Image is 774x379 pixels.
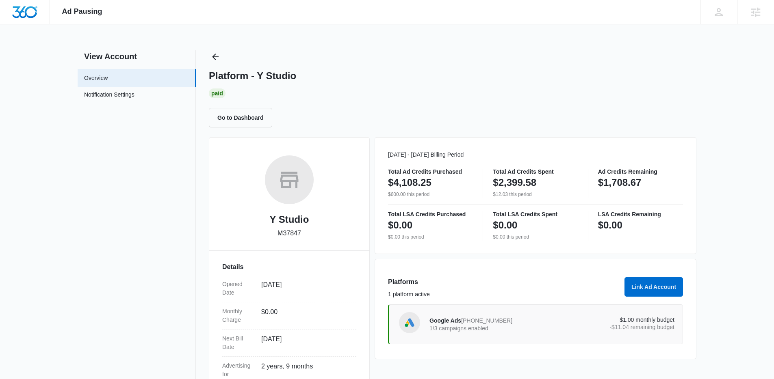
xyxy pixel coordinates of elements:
[388,169,473,174] p: Total Ad Credits Purchased
[493,233,578,241] p: $0.00 this period
[552,324,675,330] p: -$11.04 remaining budget
[222,262,356,272] h3: Details
[209,108,272,127] button: Go to Dashboard
[222,280,255,297] dt: Opened Date
[624,277,683,297] button: Link Ad Account
[598,211,683,217] p: LSA Credits Remaining
[493,191,578,198] p: $12.03 this period
[388,176,431,189] p: $4,108.25
[493,211,578,217] p: Total LSA Credits Spent
[493,219,517,232] p: $0.00
[209,70,296,82] h1: Platform - Y Studio
[598,169,683,174] p: Ad Credits Remaining
[388,219,412,232] p: $0.00
[429,317,461,324] span: Google Ads
[222,275,356,302] div: Opened Date[DATE]
[209,88,225,98] div: Paid
[222,329,356,357] div: Next Bill Date[DATE]
[388,290,620,299] p: 1 platform active
[222,362,255,379] dt: Advertising for
[493,169,578,174] p: Total Ad Credits Spent
[261,362,350,379] dd: 2 years, 9 months
[598,219,622,232] p: $0.00
[222,307,255,324] dt: Monthly Charge
[261,334,350,351] dd: [DATE]
[209,50,222,63] button: Back
[388,233,473,241] p: $0.00 this period
[403,317,416,329] img: Google Ads
[598,176,642,189] p: $1,708.67
[62,7,102,16] span: Ad Pausing
[222,302,356,329] div: Monthly Charge$0.00
[261,307,350,324] dd: $0.00
[388,211,473,217] p: Total LSA Credits Purchased
[84,74,108,82] a: Overview
[209,114,277,121] a: Go to Dashboard
[552,317,675,323] p: $1.00 monthly budget
[222,334,255,351] dt: Next Bill Date
[388,304,683,344] a: Google AdsGoogle Ads[PHONE_NUMBER]1/3 campaigns enabled$1.00 monthly budget-$11.04 remaining budget
[270,212,309,227] h2: Y Studio
[261,280,350,297] dd: [DATE]
[429,325,552,331] p: 1/3 campaigns enabled
[461,317,512,324] span: [PHONE_NUMBER]
[388,191,473,198] p: $600.00 this period
[278,228,301,238] p: M37847
[388,151,683,159] p: [DATE] - [DATE] Billing Period
[388,277,620,287] h3: Platforms
[84,90,134,101] a: Notification Settings
[493,176,536,189] p: $2,399.58
[78,50,196,62] h2: View Account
